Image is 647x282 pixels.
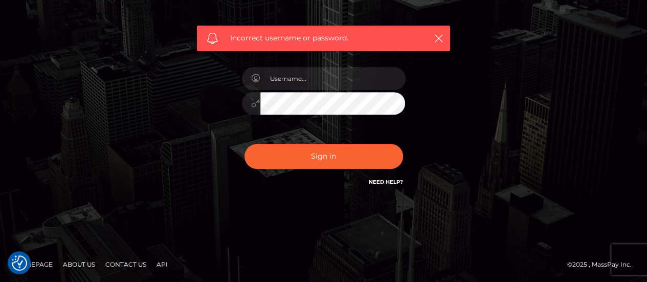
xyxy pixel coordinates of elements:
[567,259,639,270] div: © 2025 , MassPay Inc.
[152,256,172,272] a: API
[59,256,99,272] a: About Us
[12,255,27,271] button: Consent Preferences
[11,256,57,272] a: Homepage
[260,67,406,90] input: Username...
[12,255,27,271] img: Revisit consent button
[244,144,403,169] button: Sign in
[101,256,150,272] a: Contact Us
[230,33,417,44] span: Incorrect username or password.
[369,179,403,185] a: Need Help?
